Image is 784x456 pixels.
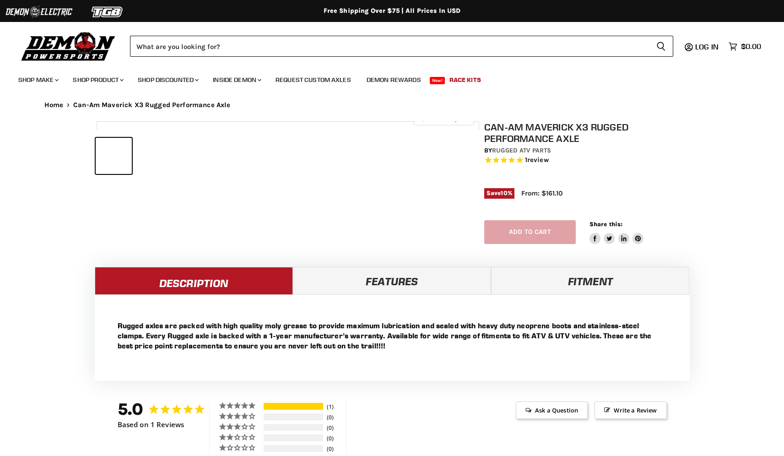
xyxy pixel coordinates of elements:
[135,138,171,174] button: Can-Am Maverick X3 Rugged Performance Axle thumbnail
[130,36,673,57] form: Product
[44,101,64,109] a: Home
[73,3,142,21] img: TGB Logo 2
[741,42,761,51] span: $0.00
[18,30,119,62] img: Demon Powersports
[589,221,622,228] span: Share this:
[264,403,323,410] div: 100%
[360,71,428,89] a: Demon Rewards
[418,115,469,122] span: Click to expand
[484,188,514,198] span: Save %
[251,138,287,174] button: Can-Am Maverick X3 Rugged Performance Axle thumbnail
[73,101,230,109] span: Can-Am Maverick X3 Rugged Performance Axle
[95,267,293,294] a: Description
[293,267,491,294] a: Features
[484,156,693,165] span: Rated 5.0 out of 5 stars 1 reviews
[525,156,549,164] span: 1 reviews
[691,43,724,51] a: Log in
[219,402,262,409] div: 5 ★
[66,71,129,89] a: Shop Product
[206,71,267,89] a: Inside Demon
[173,138,210,174] button: Can-Am Maverick X3 Rugged Performance Axle thumbnail
[26,101,758,109] nav: Breadcrumbs
[521,189,562,197] span: From: $161.10
[269,71,358,89] a: Request Custom Axles
[589,220,644,244] aside: Share this:
[118,320,667,351] p: Rugged axles are packed with high quality moly grease to provide maximum lubrication and sealed w...
[501,190,507,196] span: 10
[649,36,673,57] button: Search
[492,147,551,154] a: Rugged ATV Parts
[724,40,766,53] a: $0.00
[290,138,326,174] button: Can-Am Maverick X3 Rugged Performance Axle thumbnail
[695,42,719,51] span: Log in
[96,138,132,174] button: Can-Am Maverick X3 Rugged Performance Axle thumbnail
[324,403,344,411] div: 1
[11,71,64,89] a: Shop Make
[11,67,759,89] ul: Main menu
[595,402,666,419] span: Write a Review
[516,402,588,419] span: Ask a Question
[443,71,488,89] a: Race Kits
[131,71,204,89] a: Shop Discounted
[527,156,549,164] span: review
[491,267,689,294] a: Fitment
[212,138,249,174] button: Can-Am Maverick X3 Rugged Performance Axle thumbnail
[130,36,649,57] input: Search
[264,403,323,410] div: 5-Star Ratings
[5,3,73,21] img: Demon Electric Logo 2
[484,146,693,156] div: by
[118,421,184,429] span: Based on 1 Reviews
[118,399,144,419] strong: 5.0
[430,77,445,84] span: New!
[484,121,693,144] h1: Can-Am Maverick X3 Rugged Performance Axle
[26,7,758,15] div: Free Shipping Over $75 | All Prices In USD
